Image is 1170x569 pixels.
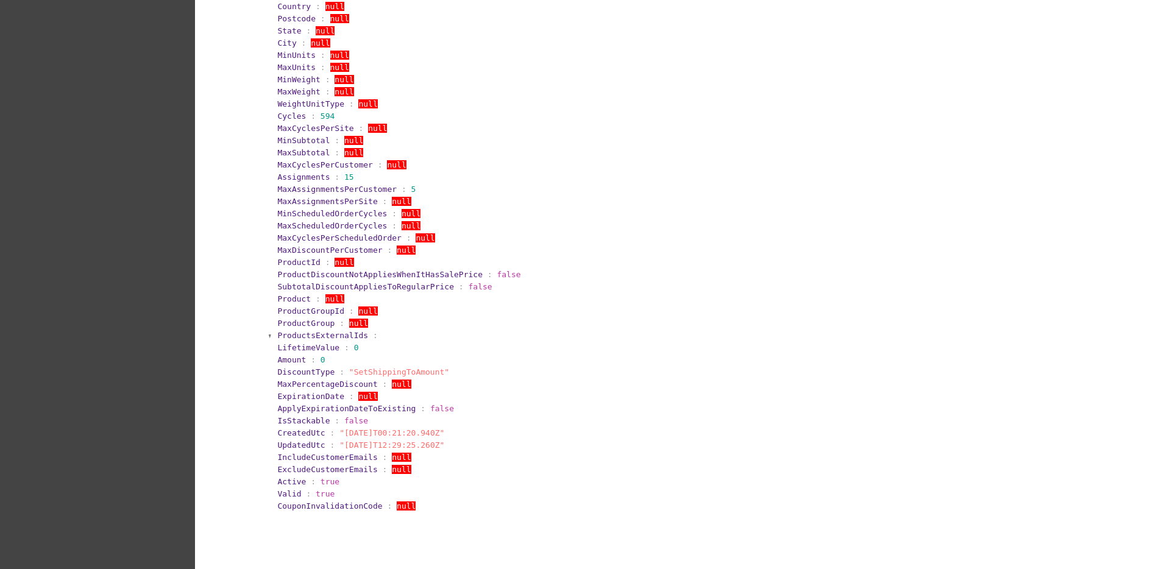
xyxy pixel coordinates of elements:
span: : [420,404,425,413]
span: : [383,380,388,389]
span: null [392,380,411,389]
span: null [392,453,411,462]
span: null [368,124,387,133]
span: : [325,258,330,267]
span: : [373,331,378,340]
span: null [330,14,349,23]
span: : [311,477,316,486]
span: null [330,63,349,72]
span: State [277,26,301,35]
span: true [316,489,335,498]
span: "SetShippingToAmount" [349,367,449,376]
span: : [311,111,316,121]
span: 594 [321,111,335,121]
span: null [344,136,363,145]
span: null [402,221,420,230]
span: ProductDiscountNotAppliesWhenItHasSalePrice [277,270,483,279]
span: "[DATE]T12:29:25.260Z" [339,440,444,450]
span: true [321,477,339,486]
span: : [325,75,330,84]
span: : [339,319,344,328]
span: false [497,270,520,279]
span: ExcludeCustomerEmails [277,465,377,474]
span: : [349,306,354,316]
span: null [325,294,344,303]
span: MinWeight [277,75,320,84]
span: : [349,99,354,108]
span: : [316,294,321,303]
span: MaxDiscountPerCustomer [277,246,382,255]
span: null [316,26,335,35]
span: Active [277,477,306,486]
span: ProductsExternalIds [277,331,368,340]
span: 0 [321,355,325,364]
span: false [430,404,454,413]
span: : [330,440,335,450]
span: null [358,99,377,108]
span: Amount [277,355,306,364]
span: LifetimeValue [277,343,339,352]
span: : [387,246,392,255]
span: MaxWeight [277,87,320,96]
span: WeightUnitType [277,99,344,108]
span: SubtotalDiscountAppliesToRegularPrice [277,282,454,291]
span: : [325,87,330,96]
span: : [335,416,339,425]
span: IncludeCustomerEmails [277,453,377,462]
span: : [321,51,325,60]
span: : [335,148,339,157]
span: MinScheduledOrderCycles [277,209,387,218]
span: : [316,2,321,11]
span: ApplyExpirationDateToExisting [277,404,416,413]
span: null [330,51,349,60]
span: UpdatedUtc [277,440,325,450]
span: null [392,197,411,206]
span: : [383,197,388,206]
span: : [383,453,388,462]
span: MaxAssignmentsPerCustomer [277,185,397,194]
span: : [459,282,464,291]
span: MaxUnits [277,63,316,72]
span: MaxCyclesPerSite [277,124,353,133]
span: : [311,355,316,364]
span: : [339,367,344,376]
span: Postcode [277,14,316,23]
span: : [378,160,383,169]
span: : [321,14,325,23]
span: MaxCyclesPerCustomer [277,160,373,169]
span: : [321,63,325,72]
span: : [406,233,411,242]
span: null [397,501,416,511]
span: MaxPercentageDiscount [277,380,377,389]
span: null [397,246,416,255]
span: CouponInvalidationCode [277,501,382,511]
span: null [402,209,420,218]
span: : [335,172,339,182]
span: Valid [277,489,301,498]
span: : [349,392,354,401]
span: MaxCyclesPerScheduledOrder [277,233,402,242]
span: null [349,319,368,328]
span: DiscountType [277,367,335,376]
span: false [468,282,492,291]
span: 0 [354,343,359,352]
span: City [277,38,296,48]
span: : [383,465,388,474]
span: : [487,270,492,279]
span: : [302,38,307,48]
span: Assignments [277,172,330,182]
span: : [335,136,339,145]
span: 5 [411,185,416,194]
span: ExpirationDate [277,392,344,401]
span: null [358,306,377,316]
span: null [387,160,406,169]
span: MaxAssignmentsPerSite [277,197,377,206]
span: null [416,233,434,242]
span: null [344,148,363,157]
span: Cycles [277,111,306,121]
span: ProductId [277,258,320,267]
span: CreatedUtc [277,428,325,437]
span: null [311,38,330,48]
span: : [344,343,349,352]
span: "[DATE]T00:21:20.940Z" [339,428,444,437]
